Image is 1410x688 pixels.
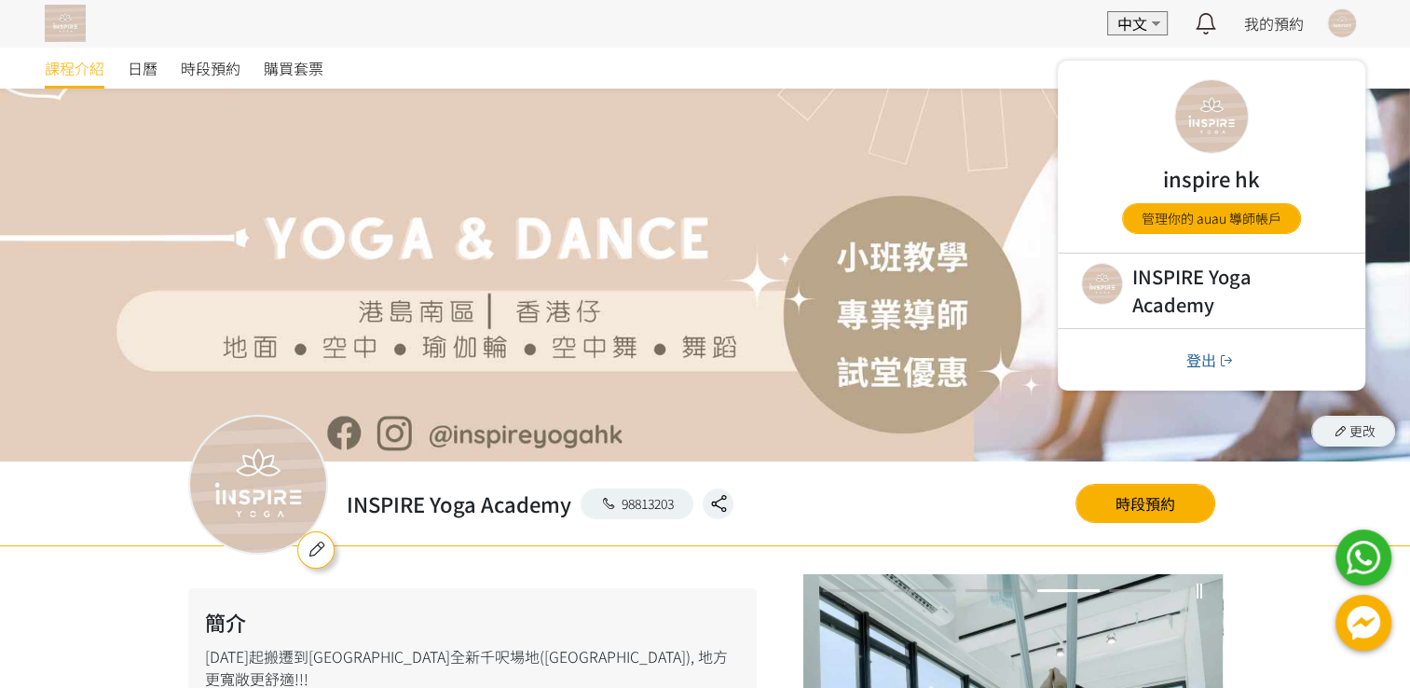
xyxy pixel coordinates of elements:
[1181,348,1242,372] button: 登出
[347,488,571,519] h2: INSPIRE Yoga Academy
[1311,416,1395,447] a: 更改
[264,57,323,79] span: 購買套票
[128,48,157,89] a: 日曆
[45,57,104,79] span: 課程介紹
[1095,163,1328,194] h2: inspire hk
[128,57,157,79] span: 日曆
[181,48,240,89] a: 時段預約
[1244,12,1304,34] a: 我的預約
[45,48,104,89] a: 課程介紹
[205,607,740,638] h2: 簡介
[264,48,323,89] a: 購買套票
[581,488,694,519] a: 98813203
[45,5,86,42] img: T57dtJh47iSJKDtQ57dN6xVUMYY2M0XQuGF02OI4.png
[181,57,240,79] span: 時段預約
[1122,203,1301,234] a: 管理你的 auau 導師帳戶
[1075,484,1215,523] a: 時段預約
